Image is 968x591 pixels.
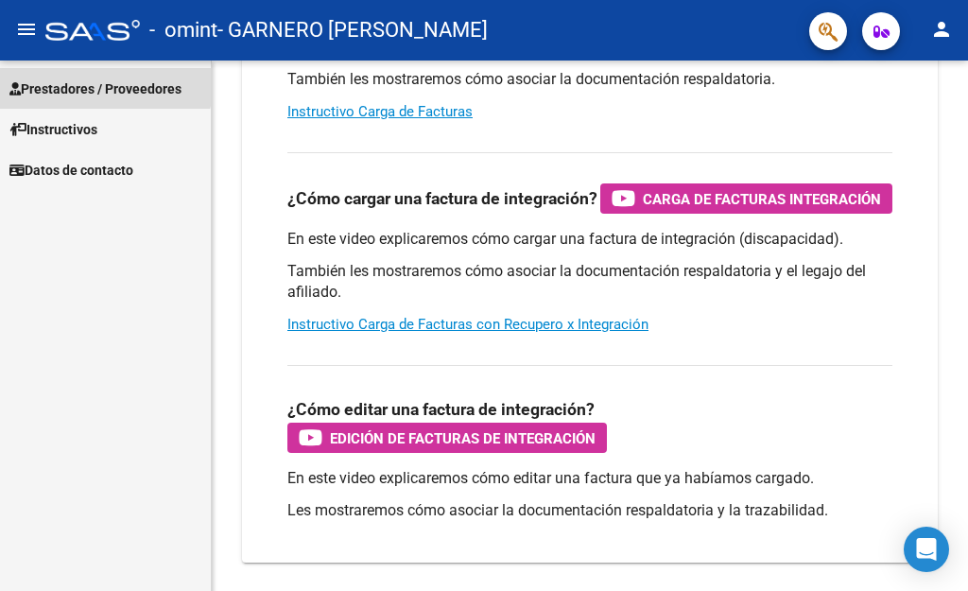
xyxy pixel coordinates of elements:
a: Instructivo Carga de Facturas [287,103,473,120]
span: Prestadores / Proveedores [9,78,181,99]
h3: ¿Cómo cargar una factura de integración? [287,185,597,212]
div: Open Intercom Messenger [904,527,949,572]
span: Carga de Facturas Integración [643,187,881,211]
span: Instructivos [9,119,97,140]
span: - GARNERO [PERSON_NAME] [217,9,488,51]
mat-icon: person [930,18,953,41]
a: Instructivo Carga de Facturas con Recupero x Integración [287,316,648,333]
span: Edición de Facturas de integración [330,426,596,450]
p: Les mostraremos cómo asociar la documentación respaldatoria y la trazabilidad. [287,500,892,521]
p: También les mostraremos cómo asociar la documentación respaldatoria. [287,69,892,90]
p: En este video explicaremos cómo editar una factura que ya habíamos cargado. [287,468,892,489]
span: Datos de contacto [9,160,133,181]
mat-icon: menu [15,18,38,41]
p: En este video explicaremos cómo cargar una factura de integración (discapacidad). [287,229,892,250]
button: Edición de Facturas de integración [287,423,607,453]
span: - omint [149,9,217,51]
p: También les mostraremos cómo asociar la documentación respaldatoria y el legajo del afiliado. [287,261,892,303]
button: Carga de Facturas Integración [600,183,892,214]
h3: ¿Cómo editar una factura de integración? [287,396,595,423]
